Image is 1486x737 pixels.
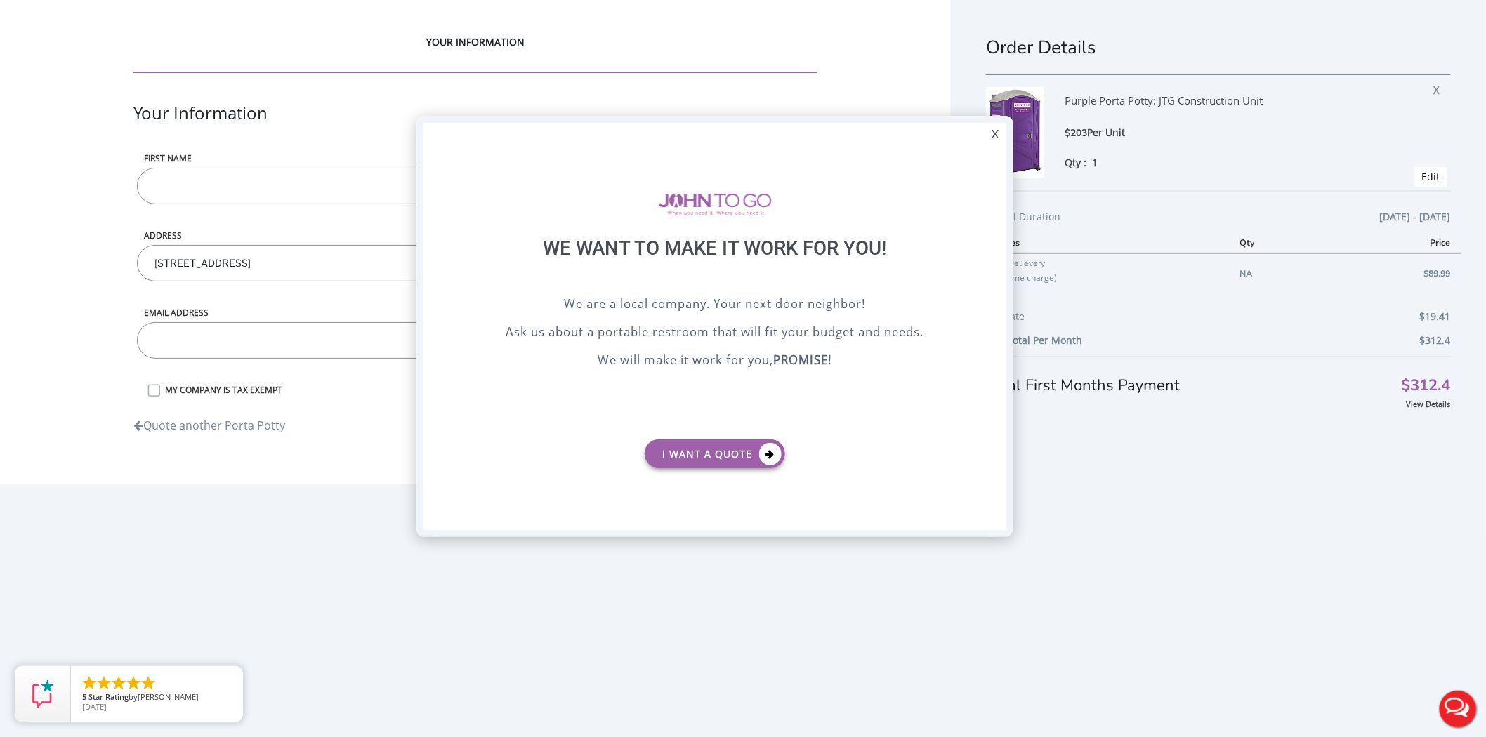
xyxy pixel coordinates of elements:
[459,323,971,344] p: Ask us about a portable restroom that will fit your budget and needs.
[82,693,232,703] span: by
[645,439,785,468] a: I want a Quote
[81,675,98,691] li: 
[140,675,157,691] li: 
[82,701,107,712] span: [DATE]
[985,123,1006,147] div: X
[459,351,971,372] p: We will make it work for you,
[125,675,142,691] li: 
[88,691,129,702] span: Star Rating
[774,352,832,368] b: PROMISE!
[459,237,971,295] div: We want to make it work for you!
[110,675,127,691] li: 
[459,295,971,316] p: We are a local company. Your next door neighbor!
[96,675,112,691] li: 
[138,691,199,702] span: [PERSON_NAME]
[1430,681,1486,737] button: Live Chat
[82,691,86,702] span: 5
[659,193,772,215] img: logo of viptogo
[29,680,57,708] img: Review Rating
